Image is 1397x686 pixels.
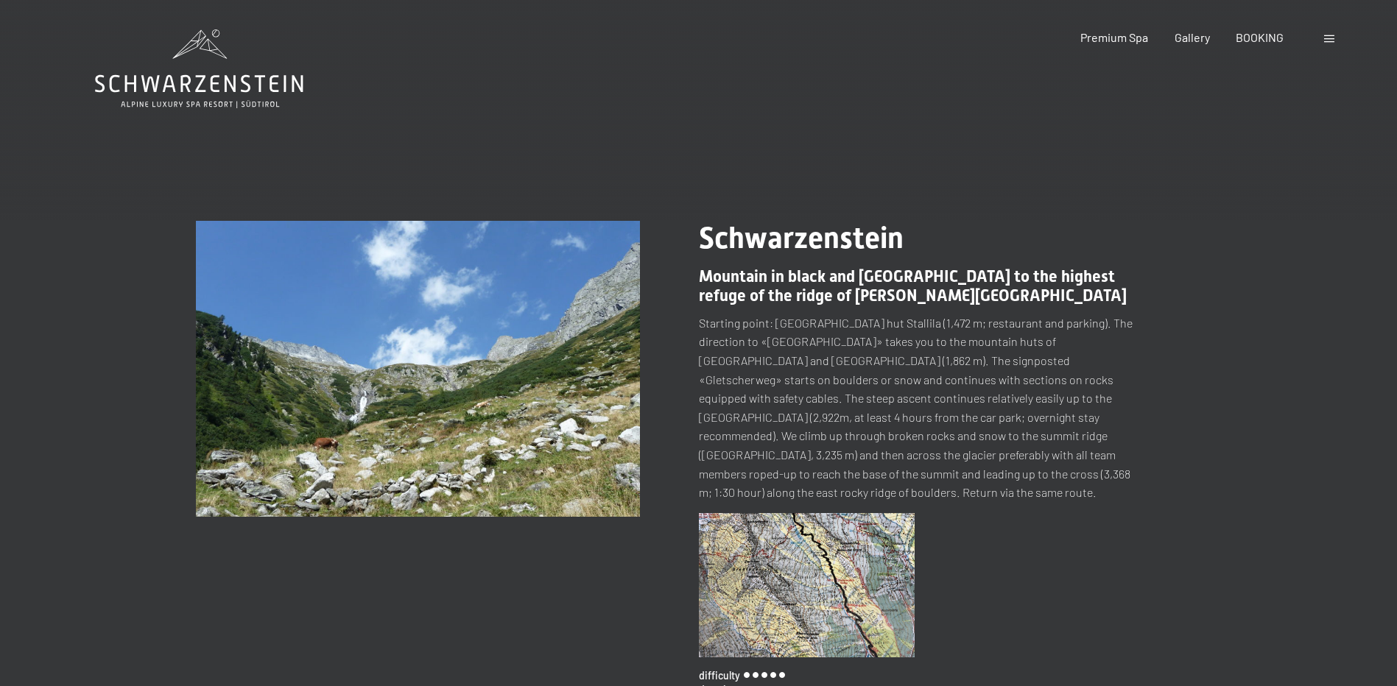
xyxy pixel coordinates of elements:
span: difficulty [699,668,740,683]
a: Premium Spa [1080,30,1148,44]
span: Mountain in black and [GEOGRAPHIC_DATA] to the highest refuge of the ridge of [PERSON_NAME][GEOGR... [699,267,1127,305]
img: Schwarzenstein [699,513,915,657]
p: Starting point: [GEOGRAPHIC_DATA] hut Stallila (1,472 m; restaurant and parking). The direction t... [699,314,1143,502]
img: Schwarzenstein [196,221,640,517]
span: Schwarzenstein [699,221,904,255]
a: Gallery [1175,30,1210,44]
a: BOOKING [1236,30,1284,44]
